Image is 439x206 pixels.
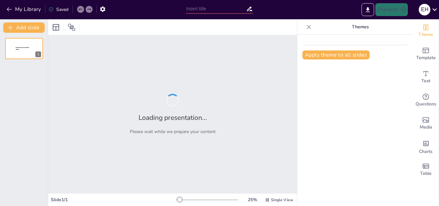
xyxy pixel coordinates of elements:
div: Add images, graphics, shapes or video [413,112,439,135]
span: Table [420,170,432,177]
span: Theme [418,31,433,38]
div: Add text boxes [413,66,439,89]
p: Themes [314,19,407,35]
button: Apply theme to all slides [302,50,370,59]
div: Get real-time input from your audience [413,89,439,112]
span: Single View [271,197,293,202]
span: Template [416,54,436,61]
button: My Library [5,4,44,14]
div: 25 % [245,197,260,203]
button: e h [419,3,430,16]
div: Saved [49,6,68,13]
div: e h [419,4,430,15]
span: Position [68,23,76,31]
div: Slide 1 / 1 [51,197,176,203]
button: Add slide [3,22,45,33]
input: Insert title [186,4,246,13]
span: Charts [419,148,433,155]
div: 1 [35,51,41,57]
p: Please wait while we prepare your content [130,129,216,135]
button: Present [375,3,408,16]
button: Export to PowerPoint [362,3,374,16]
div: Change the overall theme [413,19,439,42]
div: Add charts and graphs [413,135,439,158]
div: Layout [51,22,61,32]
div: Add ready made slides [413,42,439,66]
span: Text [421,77,430,85]
span: Sendsteps presentation editor [16,47,29,50]
span: Media [420,124,432,131]
span: Questions [416,101,436,108]
h2: Loading presentation... [139,113,207,122]
div: Add a table [413,158,439,181]
div: 1 [5,38,43,59]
